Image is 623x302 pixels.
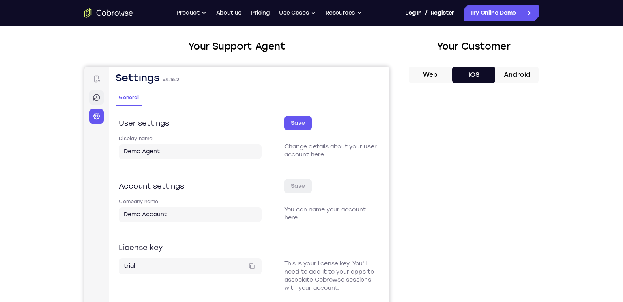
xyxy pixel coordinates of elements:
[325,5,362,21] button: Resources
[216,5,241,21] a: About us
[34,132,74,138] label: Company name
[464,5,539,21] a: Try Online Demo
[84,8,133,18] a: Go to the home page
[34,114,100,125] h2: Account settings
[39,144,172,152] input: You do not have permission to access this content. Required: accounts:update
[251,5,270,21] a: Pricing
[176,5,206,21] button: Product
[409,67,452,83] button: Web
[34,69,68,75] label: Display name
[200,76,295,92] p: Change details about your user account here.
[84,39,389,54] h2: Your Support Agent
[409,39,539,54] h2: Your Customer
[200,193,295,226] p: This is your license key. You'll need to add it to your apps to associate Cobrowse sessions with ...
[200,139,295,155] p: You can name your account here.
[495,67,539,83] button: Android
[431,5,454,21] a: Register
[200,49,227,64] button: Save
[163,195,172,204] button: Copy to clipboard
[39,81,172,89] input: John Smith
[279,5,316,21] button: Use Cases
[200,112,227,127] button: Save
[425,8,428,18] span: /
[452,67,496,83] button: iOS
[405,5,421,21] a: Log In
[34,175,79,187] h2: License key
